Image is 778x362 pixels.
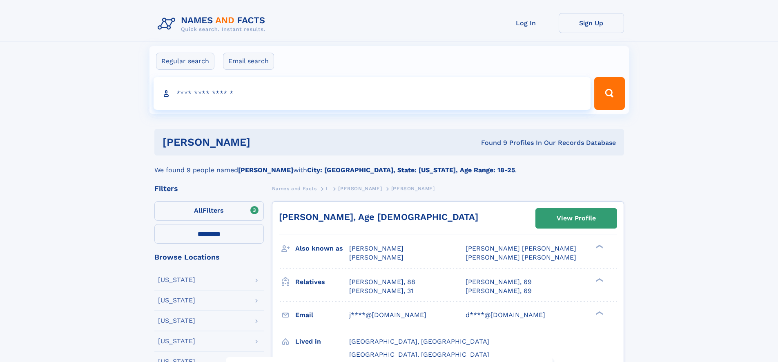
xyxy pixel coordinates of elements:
[295,308,349,322] h3: Email
[154,253,264,261] div: Browse Locations
[349,278,415,286] a: [PERSON_NAME], 88
[338,183,382,193] a: [PERSON_NAME]
[154,13,272,35] img: Logo Names and Facts
[349,244,403,252] span: [PERSON_NAME]
[466,244,576,252] span: [PERSON_NAME] [PERSON_NAME]
[238,166,293,174] b: [PERSON_NAME]
[594,77,624,110] button: Search Button
[326,186,329,191] span: L
[349,253,403,261] span: [PERSON_NAME]
[557,209,596,228] div: View Profile
[594,244,604,249] div: ❯
[156,53,214,70] label: Regular search
[154,201,264,221] label: Filters
[559,13,624,33] a: Sign Up
[163,137,366,147] h1: [PERSON_NAME]
[154,77,591,110] input: search input
[158,277,195,283] div: [US_STATE]
[295,242,349,255] h3: Also known as
[158,297,195,304] div: [US_STATE]
[391,186,435,191] span: [PERSON_NAME]
[366,138,616,147] div: Found 9 Profiles In Our Records Database
[154,155,624,175] div: We found 9 people named with .
[594,277,604,282] div: ❯
[158,318,195,324] div: [US_STATE]
[536,209,617,228] a: View Profile
[307,166,515,174] b: City: [GEOGRAPHIC_DATA], State: [US_STATE], Age Range: 18-25
[326,183,329,193] a: L
[349,286,413,295] a: [PERSON_NAME], 31
[295,335,349,349] h3: Lived in
[272,183,317,193] a: Names and Facts
[154,185,264,192] div: Filters
[594,310,604,315] div: ❯
[493,13,559,33] a: Log In
[279,212,478,222] a: [PERSON_NAME], Age [DEMOGRAPHIC_DATA]
[349,338,489,345] span: [GEOGRAPHIC_DATA], [GEOGRAPHIC_DATA]
[466,253,576,261] span: [PERSON_NAME] [PERSON_NAME]
[223,53,274,70] label: Email search
[295,275,349,289] h3: Relatives
[466,286,532,295] a: [PERSON_NAME], 69
[349,351,489,358] span: [GEOGRAPHIC_DATA], [GEOGRAPHIC_DATA]
[158,338,195,344] div: [US_STATE]
[338,186,382,191] span: [PERSON_NAME]
[466,278,532,286] a: [PERSON_NAME], 69
[194,207,203,214] span: All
